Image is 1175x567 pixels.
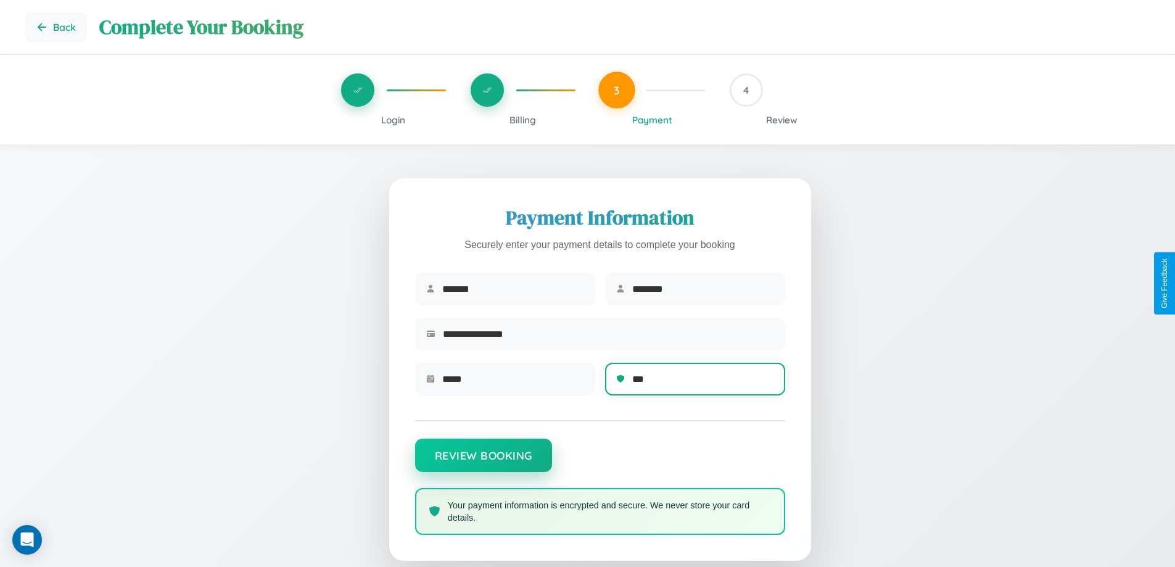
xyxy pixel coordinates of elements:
div: Give Feedback [1160,259,1169,308]
span: Review [766,114,798,126]
div: Open Intercom Messenger [12,525,42,555]
h1: Complete Your Booking [99,14,1150,41]
h2: Payment Information [415,204,785,231]
span: Payment [632,114,672,126]
span: Login [381,114,405,126]
p: Securely enter your payment details to complete your booking [415,236,785,254]
span: 4 [743,84,749,96]
button: Review Booking [415,439,552,472]
span: Billing [509,114,536,126]
p: Your payment information is encrypted and secure. We never store your card details. [448,499,772,524]
span: 3 [614,83,620,97]
button: Go back [25,12,87,42]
